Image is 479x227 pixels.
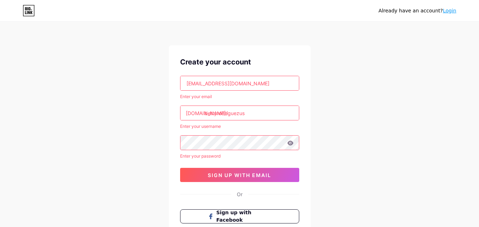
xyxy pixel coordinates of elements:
[208,172,271,178] span: sign up with email
[180,106,299,120] input: username
[180,93,299,100] div: Enter your email
[180,57,299,67] div: Create your account
[379,7,456,15] div: Already have an account?
[180,168,299,182] button: sign up with email
[443,8,456,13] a: Login
[216,209,271,224] span: Sign up with Facebook
[186,109,228,117] div: [DOMAIN_NAME]/
[237,191,243,198] div: Or
[180,123,299,130] div: Enter your username
[180,76,299,90] input: Email
[180,153,299,159] div: Enter your password
[180,209,299,223] button: Sign up with Facebook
